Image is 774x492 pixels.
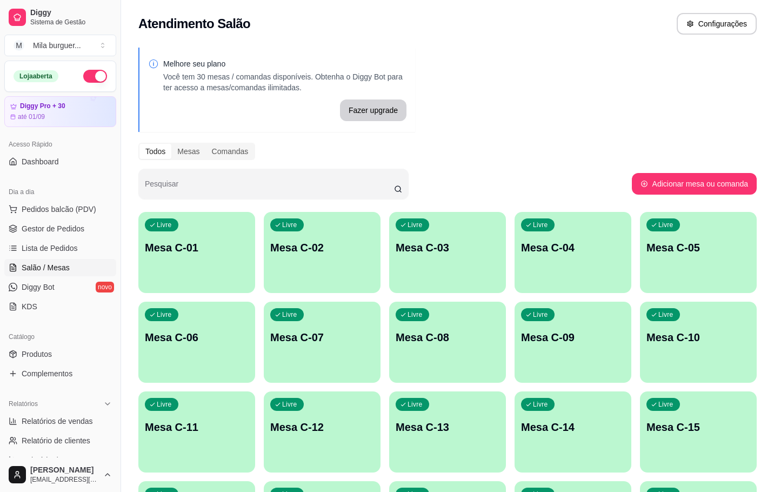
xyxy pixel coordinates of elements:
a: Dashboard [4,153,116,170]
button: LivreMesa C-14 [515,391,631,473]
p: Livre [658,400,673,409]
span: [EMAIL_ADDRESS][DOMAIN_NAME] [30,475,99,484]
button: LivreMesa C-05 [640,212,757,293]
span: Pedidos balcão (PDV) [22,204,96,215]
a: KDS [4,298,116,315]
p: Livre [157,310,172,319]
h2: Atendimento Salão [138,15,250,32]
button: LivreMesa C-03 [389,212,506,293]
span: Relatório de clientes [22,435,90,446]
p: Mesa C-04 [521,240,625,255]
button: LivreMesa C-08 [389,302,506,383]
p: Livre [658,310,673,319]
p: Mesa C-15 [646,420,750,435]
p: Mesa C-13 [396,420,499,435]
a: DiggySistema de Gestão [4,4,116,30]
p: Livre [282,400,297,409]
span: Salão / Mesas [22,262,70,273]
p: Livre [533,400,548,409]
button: LivreMesa C-04 [515,212,631,293]
button: LivreMesa C-06 [138,302,255,383]
p: Livre [408,221,423,229]
button: LivreMesa C-13 [389,391,506,473]
p: Livre [157,221,172,229]
a: Relatórios de vendas [4,413,116,430]
p: Mesa C-05 [646,240,750,255]
button: LivreMesa C-01 [138,212,255,293]
span: Sistema de Gestão [30,18,112,26]
p: Livre [408,310,423,319]
button: Alterar Status [83,70,107,83]
article: Diggy Pro + 30 [20,102,65,110]
span: Gestor de Pedidos [22,223,84,234]
p: Livre [408,400,423,409]
div: Mesas [171,144,205,159]
input: Pesquisar [145,183,394,194]
button: LivreMesa C-15 [640,391,757,473]
div: Mila burguer ... [33,40,81,51]
p: Mesa C-07 [270,330,374,345]
a: Relatório de clientes [4,432,116,449]
span: [PERSON_NAME] [30,466,99,475]
span: Relatórios [9,400,38,408]
p: Mesa C-03 [396,240,499,255]
article: até 01/09 [18,112,45,121]
span: Complementos [22,368,72,379]
button: Configurações [677,13,757,35]
div: Catálogo [4,328,116,345]
a: Relatório de mesas [4,451,116,469]
p: Livre [282,310,297,319]
a: Diggy Pro + 30até 01/09 [4,96,116,127]
p: Mesa C-02 [270,240,374,255]
button: LivreMesa C-10 [640,302,757,383]
p: Mesa C-09 [521,330,625,345]
p: Mesa C-11 [145,420,249,435]
p: Livre [533,310,548,319]
p: Mesa C-01 [145,240,249,255]
button: LivreMesa C-12 [264,391,381,473]
div: Comandas [206,144,255,159]
a: Complementos [4,365,116,382]
button: LivreMesa C-09 [515,302,631,383]
p: Mesa C-08 [396,330,499,345]
button: Adicionar mesa ou comanda [632,173,757,195]
a: Produtos [4,345,116,363]
a: Lista de Pedidos [4,240,116,257]
button: Fazer upgrade [340,99,406,121]
span: Diggy Bot [22,282,55,292]
button: Select a team [4,35,116,56]
p: Livre [282,221,297,229]
span: M [14,40,24,51]
span: Diggy [30,8,112,18]
p: Mesa C-14 [521,420,625,435]
p: Melhore seu plano [163,58,406,69]
div: Acesso Rápido [4,136,116,153]
span: Lista de Pedidos [22,243,78,254]
a: Salão / Mesas [4,259,116,276]
a: Gestor de Pedidos [4,220,116,237]
span: KDS [22,301,37,312]
p: Livre [533,221,548,229]
a: Diggy Botnovo [4,278,116,296]
span: Produtos [22,349,52,360]
button: LivreMesa C-11 [138,391,255,473]
p: Mesa C-10 [646,330,750,345]
button: Pedidos balcão (PDV) [4,201,116,218]
button: [PERSON_NAME][EMAIL_ADDRESS][DOMAIN_NAME] [4,462,116,488]
div: Todos [139,144,171,159]
p: Mesa C-06 [145,330,249,345]
button: LivreMesa C-07 [264,302,381,383]
div: Loja aberta [14,70,58,82]
p: Você tem 30 mesas / comandas disponíveis. Obtenha o Diggy Bot para ter acesso a mesas/comandas il... [163,71,406,93]
span: Relatório de mesas [22,455,87,466]
p: Livre [157,400,172,409]
p: Livre [658,221,673,229]
button: LivreMesa C-02 [264,212,381,293]
span: Relatórios de vendas [22,416,93,427]
span: Dashboard [22,156,59,167]
div: Dia a dia [4,183,116,201]
p: Mesa C-12 [270,420,374,435]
